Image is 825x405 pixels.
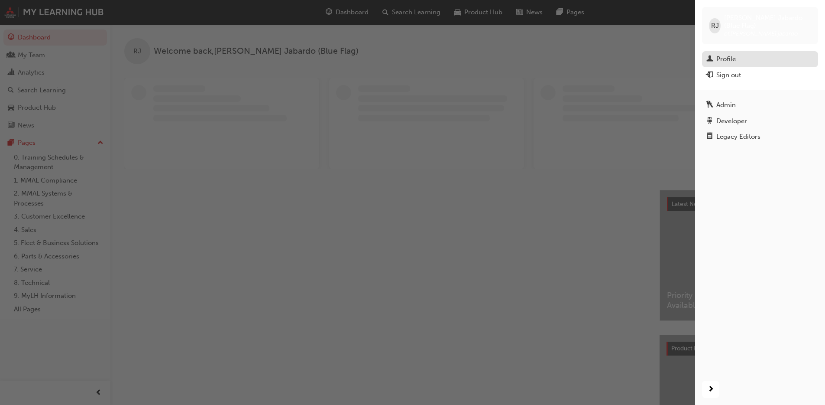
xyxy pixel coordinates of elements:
[706,72,713,79] span: exit-icon
[724,30,798,37] span: bf.[PERSON_NAME].jabardo
[702,51,818,67] a: Profile
[706,56,713,63] span: man-icon
[716,116,747,126] div: Developer
[706,118,713,125] span: robot-icon
[702,113,818,129] a: Developer
[708,384,714,395] span: next-icon
[702,97,818,113] a: Admin
[706,101,713,109] span: keys-icon
[716,100,736,110] div: Admin
[716,132,760,142] div: Legacy Editors
[711,21,719,31] span: RJ
[716,70,741,80] div: Sign out
[702,67,818,83] button: Sign out
[702,129,818,145] a: Legacy Editors
[724,14,811,29] span: [PERSON_NAME] Jabardo (Blue Flag)
[716,54,736,64] div: Profile
[706,133,713,141] span: notepad-icon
